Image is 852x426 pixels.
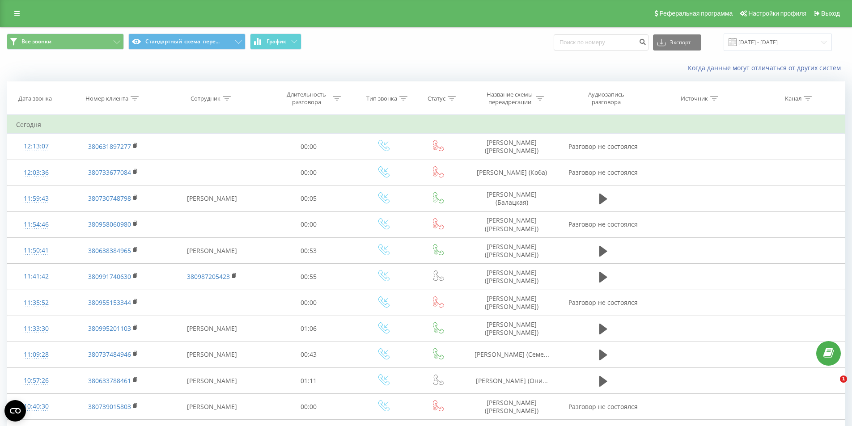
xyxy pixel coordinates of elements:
[748,10,806,17] span: Настройки профиля
[187,272,230,281] a: 380987205423
[88,402,131,411] a: 380739015803
[263,238,355,264] td: 00:53
[464,316,560,342] td: [PERSON_NAME] ([PERSON_NAME])
[464,394,560,420] td: [PERSON_NAME] ([PERSON_NAME])
[16,190,56,207] div: 11:59:43
[16,268,56,285] div: 11:41:42
[16,294,56,312] div: 11:35:52
[476,376,548,385] span: [PERSON_NAME] (Они...
[88,194,131,202] a: 380730748798
[263,316,355,342] td: 01:06
[840,375,847,383] span: 1
[7,34,124,50] button: Все звонки
[366,95,397,102] div: Тип звонка
[822,375,843,397] iframe: Intercom live chat
[161,238,263,264] td: [PERSON_NAME]
[464,211,560,237] td: [PERSON_NAME] ([PERSON_NAME])
[21,38,51,45] span: Все звонки
[577,91,636,106] div: Аудиозапись разговора
[7,116,845,134] td: Сегодня
[88,142,131,151] a: 380631897277
[263,368,355,394] td: 01:11
[18,95,52,102] div: Дата звонка
[88,168,131,177] a: 380733677084
[568,220,638,228] span: Разговор не состоялся
[88,220,131,228] a: 380958060980
[85,95,128,102] div: Номер клиента
[88,350,131,359] a: 380737484946
[263,342,355,367] td: 00:43
[16,398,56,415] div: 10:40:30
[161,316,263,342] td: [PERSON_NAME]
[283,91,331,106] div: Длительность разговора
[428,95,445,102] div: Статус
[464,186,560,211] td: [PERSON_NAME] (Балацкая)
[464,238,560,264] td: [PERSON_NAME] ([PERSON_NAME])
[4,400,26,422] button: Open CMP widget
[161,368,263,394] td: [PERSON_NAME]
[263,186,355,211] td: 00:05
[88,246,131,255] a: 380638384965
[263,264,355,290] td: 00:55
[688,63,845,72] a: Когда данные могут отличаться от других систем
[568,298,638,307] span: Разговор не состоялся
[568,168,638,177] span: Разговор не состоялся
[267,38,286,45] span: График
[263,160,355,186] td: 00:00
[128,34,246,50] button: Стандартный_схема_пере...
[464,290,560,316] td: [PERSON_NAME] ([PERSON_NAME])
[263,134,355,160] td: 00:00
[16,242,56,259] div: 11:50:41
[263,394,355,420] td: 00:00
[161,186,263,211] td: [PERSON_NAME]
[653,34,701,51] button: Экспорт
[681,95,708,102] div: Источник
[486,91,534,106] div: Название схемы переадресации
[785,95,801,102] div: Канал
[821,10,840,17] span: Выход
[16,346,56,363] div: 11:09:28
[16,372,56,389] div: 10:57:26
[88,324,131,333] a: 380995201103
[568,402,638,411] span: Разговор не состоялся
[263,211,355,237] td: 00:00
[464,160,560,186] td: [PERSON_NAME] (Коба)
[16,138,56,155] div: 12:13:07
[88,272,131,281] a: 380991740630
[16,320,56,337] div: 11:33:30
[554,34,649,51] input: Поиск по номеру
[464,264,560,290] td: [PERSON_NAME] ([PERSON_NAME])
[88,376,131,385] a: 380633788461
[464,134,560,160] td: [PERSON_NAME] ([PERSON_NAME])
[659,10,733,17] span: Реферальная программа
[16,216,56,233] div: 11:54:46
[161,342,263,367] td: [PERSON_NAME]
[88,298,131,307] a: 380955153344
[161,394,263,420] td: [PERSON_NAME]
[568,142,638,151] span: Разговор не состоялся
[475,350,549,359] span: [PERSON_NAME] (Семе...
[250,34,301,50] button: График
[263,290,355,316] td: 00:00
[191,95,220,102] div: Сотрудник
[16,164,56,181] div: 12:03:36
